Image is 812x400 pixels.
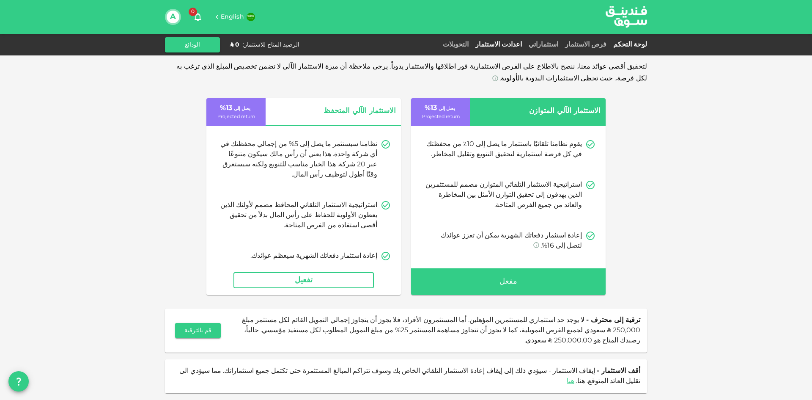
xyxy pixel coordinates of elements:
a: logo [606,0,647,33]
span: يصل إلى [439,107,455,111]
p: يقوم نظامنا تلقائيًا باستثمار ما يصل إلى 10٪ من محفظتك في كل فرصة استثمارية لتحقيق التنويع وتقليل... [425,139,582,160]
button: الودائع [165,37,220,52]
span: الاستثمار الآلي المتحفظ [282,105,396,118]
p: Projected return [422,113,460,121]
span: 0 [189,8,197,16]
a: لوحة التحكم [610,41,647,48]
a: استثماراتي [525,41,562,48]
span: ترقية إلى محترف - [586,317,640,323]
span: الاستثمار الآلي المتوازن [486,105,601,118]
a: هنا [567,378,574,384]
p: 13 % [220,103,252,113]
img: logo [595,0,658,33]
span: لتحقيق أقصى عوائد معنا، ننصح بالاطلاع على الفرص الاستثمارية فور اطلاقها والاستثمار يدوياً. يرجى م... [176,63,647,82]
a: التحويلات [439,41,472,48]
button: A [167,11,179,23]
p: 13 % [425,103,457,113]
button: تفعيل [233,272,374,288]
span: يصل إلى [234,107,250,111]
p: استراتيجية الاستثمار التلقائي المحافظ مصمم لأولئك الذين يعطون الأولوية للحفاظ على رأس المال بدلاً... [220,200,377,231]
p: إعادة استثمار دفعاتك الشهرية سيعظم عوائدك. [250,251,377,261]
a: فرص الاستثمار [562,41,610,48]
p: نظامنا سيستثمر ما يصل إلى 5% من إجمالي محفظتك في أي شركة واحدة. هذا يعني أن رأس مالك سيكون متنوعً... [220,139,377,180]
img: flag-sa.b9a346574cdc8950dd34b50780441f57.svg [247,13,255,21]
button: question [8,371,29,392]
button: قم بالترقية [175,323,221,338]
button: 0 [189,8,206,25]
span: لا يوجد حد استثماري للمستثمرين المؤهلين. أما المستثمرون الأفراد، فلا يجوز أن يتجاوز إجمالي التموي... [242,317,640,344]
div: الرصيد المتاح للاستثمار : [243,41,299,49]
div: ʢ 0 [230,41,239,49]
p: استراتيجية الاستثمار التلقائي المتوازن مصمم للمستثمرين الذين يهدفون إلى تحقيق التوازن الأمثل بين ... [425,180,582,210]
span: أقف الاستثمار - [597,368,640,374]
a: اعدادت الاستثمار [472,41,525,48]
span: English [221,14,244,20]
span: مفعل [499,275,518,289]
p: إعادة استثمار دفعاتك الشهرية يمكن أن تعزز عوائدك لتصل إلى 16%. [425,231,582,251]
span: إيقاف الاستثمار - سيؤدي ذلك إلى إيقاف إعادة الاستثمار التلقائي الخاص بك وسوف تتراكم المبالغ المست... [179,368,640,384]
p: Projected return [217,113,255,121]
